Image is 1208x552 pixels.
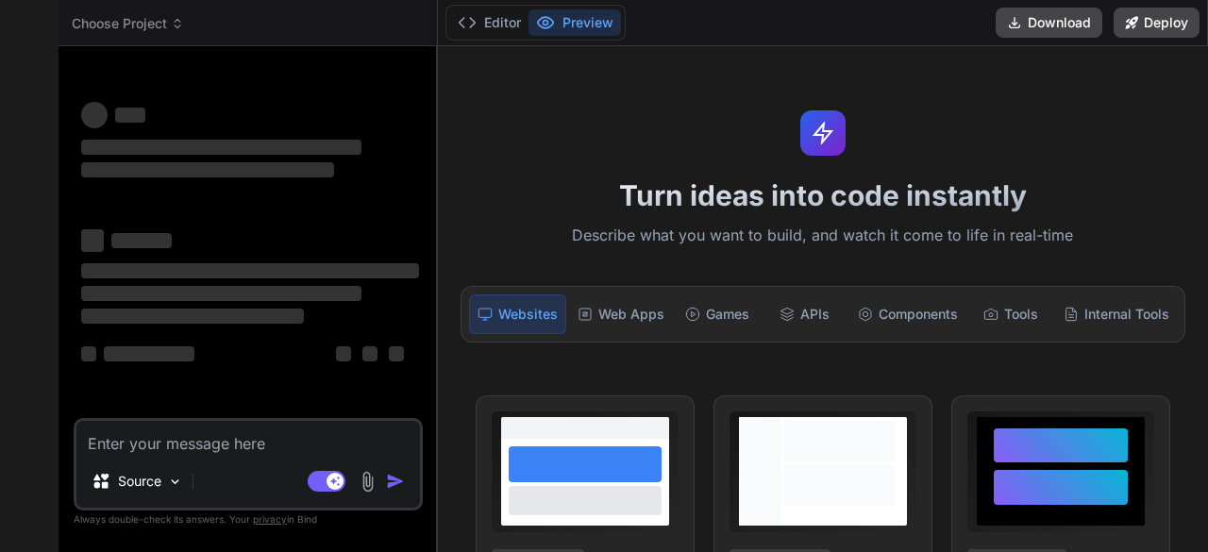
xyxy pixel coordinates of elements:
[118,472,161,491] p: Source
[104,346,194,361] span: ‌
[528,9,621,36] button: Preview
[167,474,183,490] img: Pick Models
[850,294,965,334] div: Components
[449,178,1197,212] h1: Turn ideas into code instantly
[253,513,287,525] span: privacy
[81,162,334,177] span: ‌
[81,286,361,301] span: ‌
[570,294,672,334] div: Web Apps
[763,294,846,334] div: APIs
[1114,8,1200,38] button: Deploy
[969,294,1052,334] div: Tools
[74,510,423,528] p: Always double-check its answers. Your in Bind
[389,346,404,361] span: ‌
[336,346,351,361] span: ‌
[81,229,104,252] span: ‌
[115,108,145,123] span: ‌
[357,471,378,493] img: attachment
[996,8,1102,38] button: Download
[72,14,184,33] span: Choose Project
[81,140,361,155] span: ‌
[449,224,1197,248] p: Describe what you want to build, and watch it come to life in real-time
[1056,294,1177,334] div: Internal Tools
[469,294,566,334] div: Websites
[81,309,304,324] span: ‌
[81,102,108,128] span: ‌
[81,263,419,278] span: ‌
[386,472,405,491] img: icon
[81,346,96,361] span: ‌
[362,346,377,361] span: ‌
[676,294,759,334] div: Games
[450,9,528,36] button: Editor
[111,233,172,248] span: ‌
